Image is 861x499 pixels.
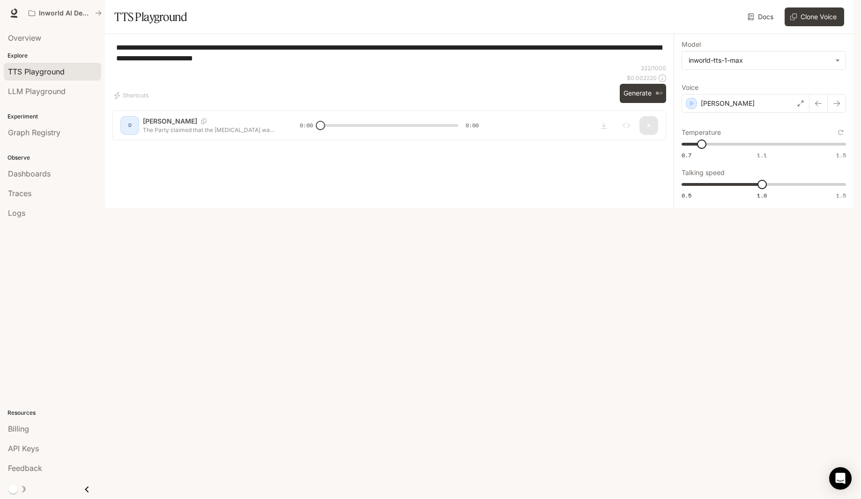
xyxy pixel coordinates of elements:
[836,127,846,138] button: Reset to default
[641,64,666,72] p: 222 / 1000
[24,4,106,22] button: All workspaces
[682,191,691,199] span: 0.5
[689,56,831,65] div: inworld-tts-1-max
[836,191,846,199] span: 1.5
[746,7,777,26] a: Docs
[682,169,725,176] p: Talking speed
[627,74,657,82] p: $ 0.002220
[757,151,767,159] span: 1.1
[829,467,852,490] div: Open Intercom Messenger
[701,99,755,108] p: [PERSON_NAME]
[785,7,844,26] button: Clone Voice
[682,41,701,48] p: Model
[682,84,698,91] p: Voice
[620,84,666,103] button: Generate⌘⏎
[836,151,846,159] span: 1.5
[682,129,721,136] p: Temperature
[682,51,846,69] div: inworld-tts-1-max
[682,151,691,159] span: 0.7
[39,9,91,17] p: Inworld AI Demos
[757,191,767,199] span: 1.0
[112,88,152,103] button: Shortcuts
[114,7,187,26] h1: TTS Playground
[655,91,662,96] p: ⌘⏎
